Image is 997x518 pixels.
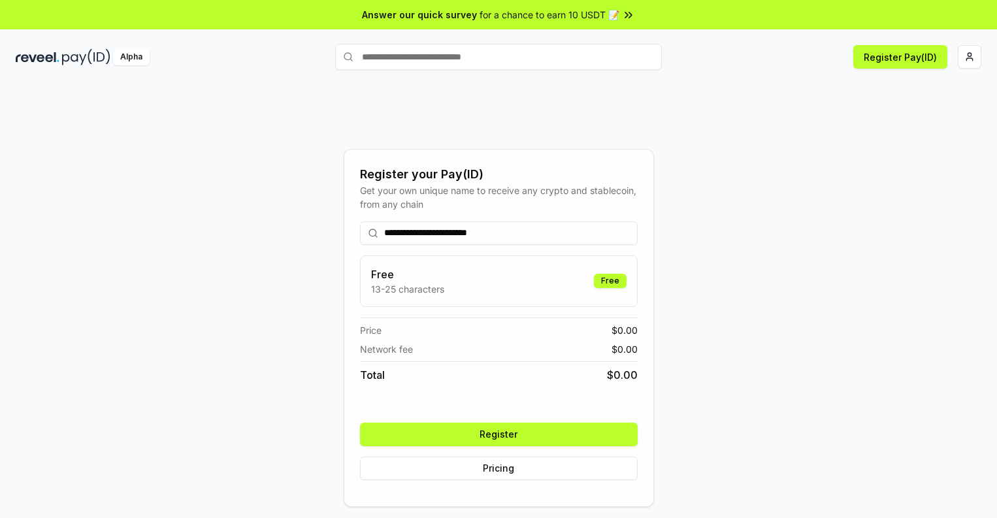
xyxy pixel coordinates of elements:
[612,323,638,337] span: $ 0.00
[360,165,638,184] div: Register your Pay(ID)
[360,423,638,446] button: Register
[113,49,150,65] div: Alpha
[612,342,638,356] span: $ 0.00
[371,282,444,296] p: 13-25 characters
[16,49,59,65] img: reveel_dark
[371,267,444,282] h3: Free
[360,342,413,356] span: Network fee
[360,184,638,211] div: Get your own unique name to receive any crypto and stablecoin, from any chain
[362,8,477,22] span: Answer our quick survey
[480,8,619,22] span: for a chance to earn 10 USDT 📝
[594,274,627,288] div: Free
[360,367,385,383] span: Total
[360,323,382,337] span: Price
[853,45,947,69] button: Register Pay(ID)
[360,457,638,480] button: Pricing
[62,49,110,65] img: pay_id
[607,367,638,383] span: $ 0.00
